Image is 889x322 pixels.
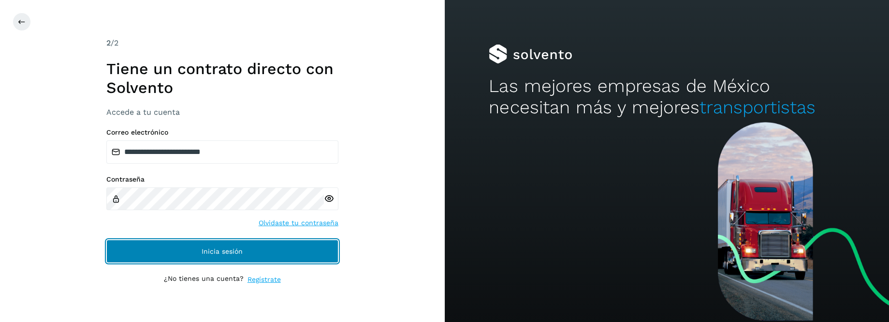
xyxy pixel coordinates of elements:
h1: Tiene un contrato directo con Solvento [106,60,338,97]
button: Inicia sesión [106,240,338,263]
p: ¿No tienes una cuenta? [164,275,244,285]
div: /2 [106,37,338,49]
span: 2 [106,38,111,47]
h2: Las mejores empresas de México necesitan más y mejores [489,76,845,119]
a: Regístrate [248,275,281,285]
span: Inicia sesión [202,248,243,255]
label: Contraseña [106,175,338,184]
span: transportistas [699,97,815,118]
h3: Accede a tu cuenta [106,107,338,117]
label: Correo electrónico [106,128,338,137]
a: Olvidaste tu contraseña [259,218,338,228]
